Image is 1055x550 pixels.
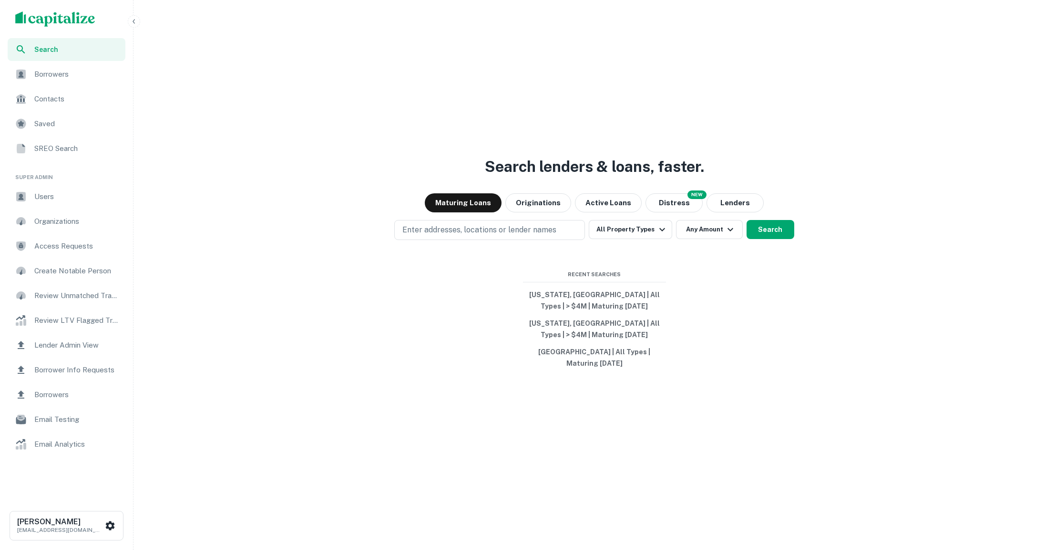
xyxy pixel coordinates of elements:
button: Maturing Loans [425,193,502,212]
a: Users [8,185,125,208]
button: Lenders [707,193,764,212]
img: capitalize-logo.png [15,11,95,27]
div: NEW [687,190,707,199]
a: Saved [8,112,125,135]
span: Review Unmatched Transactions [34,290,120,301]
li: Super Admin [8,162,125,185]
a: Review LTV Flagged Transactions [8,309,125,332]
span: Review LTV Flagged Transactions [34,315,120,326]
h3: Search lenders & loans, faster. [485,155,704,178]
button: [GEOGRAPHIC_DATA] | All Types | Maturing [DATE] [523,343,666,372]
a: Review Unmatched Transactions [8,284,125,307]
iframe: Chat Widget [1007,474,1055,520]
span: Email Testing [34,414,120,425]
span: Recent Searches [523,270,666,279]
span: Search [34,44,120,55]
span: Borrowers [34,69,120,80]
p: Enter addresses, locations or lender names [402,224,556,236]
span: Create Notable Person [34,265,120,277]
span: Email Analytics [34,439,120,450]
span: SREO Search [34,143,120,154]
a: Borrower Info Requests [8,359,125,381]
a: Lender Admin View [8,334,125,357]
a: Email Analytics [8,433,125,456]
button: Search distressed loans with lien and other non-mortgage details. [645,193,703,212]
span: Borrower Info Requests [34,364,120,376]
a: Search [8,38,125,61]
span: Users [34,191,120,202]
h6: [PERSON_NAME] [17,518,103,526]
span: Contacts [34,93,120,105]
a: Borrowers [8,63,125,86]
button: Originations [505,193,571,212]
button: All Property Types [589,220,672,239]
a: Organizations [8,210,125,233]
span: Access Requests [34,240,120,252]
a: Borrowers [8,383,125,406]
button: Enter addresses, locations or lender names [394,220,585,240]
button: [PERSON_NAME][EMAIL_ADDRESS][DOMAIN_NAME] [10,511,123,540]
a: SREO Search [8,137,125,160]
p: [EMAIL_ADDRESS][DOMAIN_NAME] [17,526,103,534]
span: Organizations [34,216,120,227]
a: Email Testing [8,408,125,431]
button: [US_STATE], [GEOGRAPHIC_DATA] | All Types | > $4M | Maturing [DATE] [523,286,666,315]
span: Saved [34,118,120,130]
button: Any Amount [676,220,743,239]
a: Create Notable Person [8,260,125,282]
span: Borrowers [34,389,120,400]
button: Active Loans [575,193,642,212]
a: Contacts [8,88,125,110]
button: [US_STATE], [GEOGRAPHIC_DATA] | All Types | > $4M | Maturing [DATE] [523,315,666,343]
button: Search [747,220,794,239]
a: Access Requests [8,235,125,258]
span: Lender Admin View [34,340,120,351]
